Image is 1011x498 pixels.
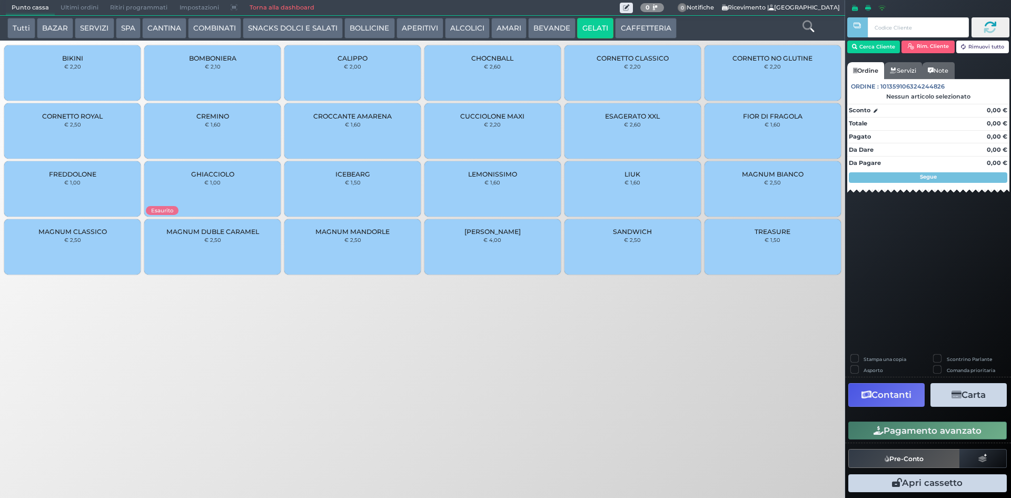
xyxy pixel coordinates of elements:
[38,228,107,236] span: MAGNUM CLASSICO
[338,54,368,62] span: CALIPPO
[468,170,517,178] span: LEMONISSIMO
[743,112,802,120] span: FIOR DI FRAGOLA
[901,41,955,53] button: Rim. Cliente
[868,17,968,37] input: Codice Cliente
[742,170,804,178] span: MAGNUM BIANCO
[166,228,259,236] span: MAGNUM DUBLE CARAMEL
[471,54,513,62] span: CHOCNBALL
[528,18,576,39] button: BEVANDE
[344,63,361,70] small: € 2,00
[64,121,81,128] small: € 2,50
[189,54,236,62] span: BOMBONIERA
[42,112,103,120] span: CORNETTO ROYAL
[315,228,390,236] span: MAGNUM MANDORLE
[987,146,1007,153] strong: 0,00 €
[188,18,241,39] button: COMBINATI
[880,82,945,91] span: 101359106324244826
[484,121,501,128] small: € 2,20
[864,356,906,363] label: Stampa una copia
[243,18,343,39] button: SNACKS DOLCI E SALATI
[624,237,641,243] small: € 2,50
[947,367,995,374] label: Comanda prioritaria
[204,179,221,185] small: € 1,00
[947,356,992,363] label: Scontrino Parlante
[174,1,225,15] span: Impostazioni
[205,63,221,70] small: € 2,10
[460,112,524,120] span: CUCCIOLONE MAXI
[848,449,960,468] button: Pre-Conto
[849,159,881,167] strong: Da Pagare
[987,133,1007,140] strong: 0,00 €
[491,18,527,39] button: AMARI
[605,112,660,120] span: ESAGERATO XXL
[678,3,687,13] span: 0
[765,121,780,128] small: € 1,60
[313,112,392,120] span: CROCCANTE AMARENA
[849,146,874,153] strong: Da Dare
[344,237,361,243] small: € 2,50
[104,1,173,15] span: Ritiri programmati
[484,179,500,185] small: € 1,60
[646,4,650,11] b: 0
[930,383,1007,407] button: Carta
[37,18,73,39] button: BAZAR
[345,121,361,128] small: € 1,60
[483,237,501,243] small: € 4,00
[848,383,925,407] button: Contanti
[142,18,186,39] button: CANTINA
[624,63,641,70] small: € 2,20
[849,106,870,115] strong: Sconto
[732,54,812,62] span: CORNETTO NO GLUTINE
[920,173,937,180] strong: Segue
[116,18,141,39] button: SPA
[987,106,1007,114] strong: 0,00 €
[335,170,370,178] span: ICEBEARG
[849,133,871,140] strong: Pagato
[75,18,114,39] button: SERVIZI
[847,41,900,53] button: Cerca Cliente
[864,367,883,374] label: Asporto
[851,82,879,91] span: Ordine :
[625,179,640,185] small: € 1,60
[6,1,55,15] span: Punto cassa
[765,237,780,243] small: € 1,50
[196,112,229,120] span: CREMINO
[204,237,221,243] small: € 2,50
[849,120,867,127] strong: Totale
[243,1,320,15] a: Torna alla dashboard
[884,62,922,79] a: Servizi
[987,159,1007,167] strong: 0,00 €
[397,18,443,39] button: APERITIVI
[191,170,234,178] span: GHIACCIOLO
[624,121,641,128] small: € 2,60
[577,18,613,39] button: GELATI
[848,422,1007,440] button: Pagamento avanzato
[613,228,652,236] span: SANDWICH
[847,93,1009,100] div: Nessun articolo selezionato
[956,41,1009,53] button: Rimuovi tutto
[49,170,96,178] span: FREDDOLONE
[755,228,790,236] span: TREASURE
[484,63,501,70] small: € 2,60
[464,228,521,236] span: [PERSON_NAME]
[64,237,81,243] small: € 2,50
[625,170,640,178] span: LIUK
[344,18,394,39] button: BOLLICINE
[345,179,361,185] small: € 1,50
[597,54,669,62] span: CORNETTO CLASSICO
[445,18,490,39] button: ALCOLICI
[764,179,781,185] small: € 2,50
[64,179,81,185] small: € 1,00
[847,62,884,79] a: Ordine
[987,120,1007,127] strong: 0,00 €
[55,1,104,15] span: Ultimi ordini
[764,63,781,70] small: € 2,20
[205,121,221,128] small: € 1,60
[62,54,83,62] span: BIKINI
[922,62,954,79] a: Note
[615,18,676,39] button: CAFFETTERIA
[848,474,1007,492] button: Apri cassetto
[146,206,179,215] span: Esaurito
[7,18,35,39] button: Tutti
[64,63,81,70] small: € 2,20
